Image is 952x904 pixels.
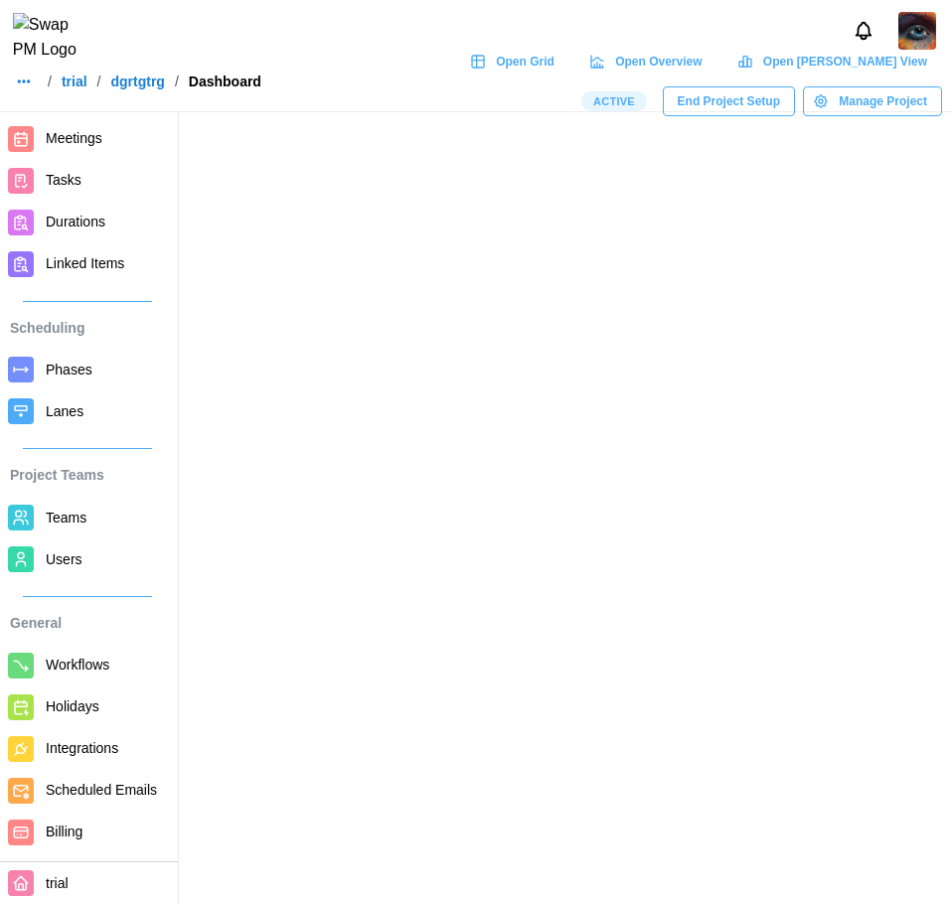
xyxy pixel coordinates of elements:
span: Lanes [46,403,83,419]
span: Open [PERSON_NAME] View [763,48,927,75]
span: Holidays [46,698,99,714]
span: Phases [46,362,92,377]
a: Open Grid [460,47,569,76]
div: / [48,75,52,88]
span: Integrations [46,740,118,756]
div: / [175,75,179,88]
button: Notifications [847,14,880,48]
span: trial [46,875,69,891]
span: Users [46,551,82,567]
span: Linked Items [46,255,124,271]
button: End Project Setup [663,86,795,116]
a: Open Overview [579,47,717,76]
div: Dashboard [189,75,261,88]
span: Manage Project [839,87,927,115]
a: trial [62,75,87,88]
a: dgrtgtrg [110,75,164,88]
span: End Project Setup [678,87,780,115]
span: Scheduled Emails [46,782,157,798]
span: Workflows [46,657,109,673]
img: Swap PM Logo [13,13,93,63]
span: Billing [46,824,82,839]
a: Open [PERSON_NAME] View [727,47,942,76]
a: Zulqarnain Khalil [898,12,936,50]
span: Teams [46,510,86,526]
img: 2Q== [898,12,936,50]
span: Open Overview [615,48,702,75]
span: Tasks [46,172,81,188]
button: Manage Project [803,86,942,116]
div: / [97,75,101,88]
span: Meetings [46,130,102,146]
span: Open Grid [496,48,555,75]
span: Durations [46,214,105,229]
span: Active [593,92,635,110]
